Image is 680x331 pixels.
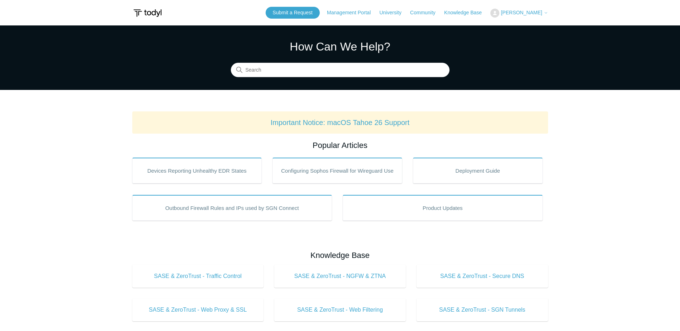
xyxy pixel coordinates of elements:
a: Product Updates [343,195,543,221]
a: SASE & ZeroTrust - Secure DNS [417,265,548,288]
a: Community [410,9,443,16]
span: SASE & ZeroTrust - Web Proxy & SSL [143,306,253,314]
a: University [379,9,408,16]
a: Submit a Request [266,7,320,19]
input: Search [231,63,450,77]
a: SASE & ZeroTrust - Web Proxy & SSL [132,298,264,321]
a: Important Notice: macOS Tahoe 26 Support [271,119,410,126]
h2: Popular Articles [132,139,548,151]
span: SASE & ZeroTrust - SGN Tunnels [427,306,537,314]
a: SASE & ZeroTrust - SGN Tunnels [417,298,548,321]
a: Deployment Guide [413,158,543,183]
span: [PERSON_NAME] [501,10,542,15]
span: SASE & ZeroTrust - Secure DNS [427,272,537,280]
a: SASE & ZeroTrust - NGFW & ZTNA [274,265,406,288]
img: Todyl Support Center Help Center home page [132,6,163,20]
a: SASE & ZeroTrust - Traffic Control [132,265,264,288]
h1: How Can We Help? [231,38,450,55]
a: SASE & ZeroTrust - Web Filtering [274,298,406,321]
a: Knowledge Base [444,9,489,16]
span: SASE & ZeroTrust - Web Filtering [285,306,395,314]
a: Outbound Firewall Rules and IPs used by SGN Connect [132,195,332,221]
a: Devices Reporting Unhealthy EDR States [132,158,262,183]
h2: Knowledge Base [132,249,548,261]
span: SASE & ZeroTrust - Traffic Control [143,272,253,280]
button: [PERSON_NAME] [490,9,548,18]
a: Configuring Sophos Firewall for Wireguard Use [272,158,402,183]
a: Management Portal [327,9,378,16]
span: SASE & ZeroTrust - NGFW & ZTNA [285,272,395,280]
